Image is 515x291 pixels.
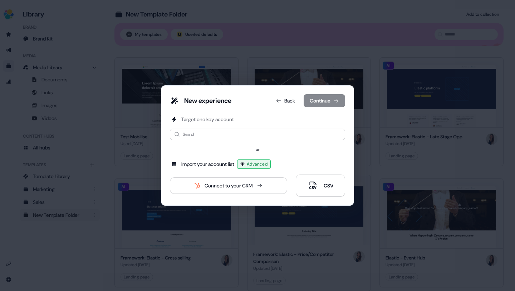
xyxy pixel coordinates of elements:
[170,177,287,194] button: Connect to your CRM
[181,116,234,123] div: Target one key account
[270,94,301,107] button: Back
[256,146,260,153] div: or
[181,161,234,168] div: Import your account list
[296,175,345,197] button: CSV
[324,182,333,189] div: CSV
[247,161,268,168] span: Advanced
[184,96,231,105] div: New experience
[205,182,252,189] div: Connect to your CRM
